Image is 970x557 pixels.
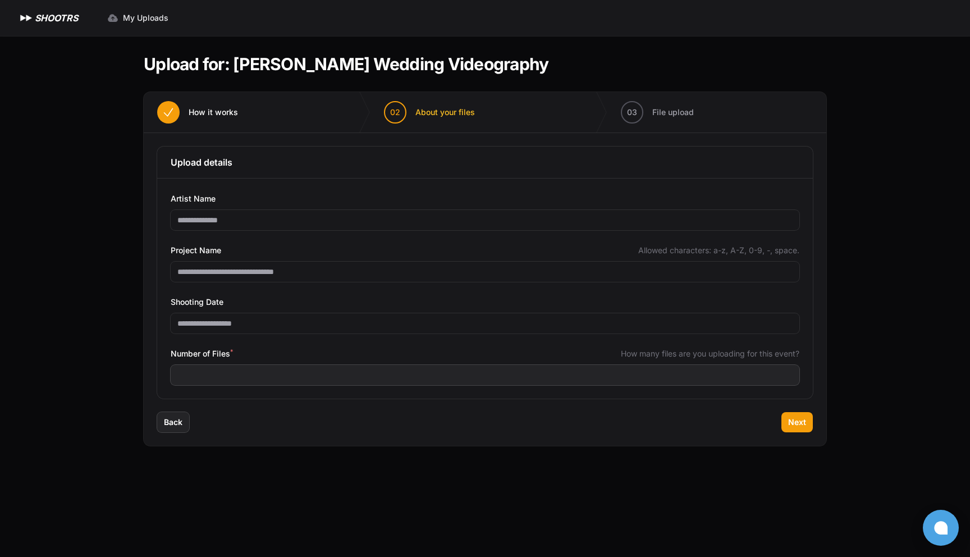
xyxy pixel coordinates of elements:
[652,107,694,118] span: File upload
[144,92,251,133] button: How it works
[638,245,799,256] span: Allowed characters: a-z, A-Z, 0-9, -, space.
[781,412,813,432] button: Next
[607,92,707,133] button: 03 File upload
[35,11,78,25] h1: SHOOTRS
[18,11,35,25] img: SHOOTRS
[171,192,216,206] span: Artist Name
[157,412,189,432] button: Back
[100,8,175,28] a: My Uploads
[171,295,223,309] span: Shooting Date
[164,417,182,428] span: Back
[18,11,78,25] a: SHOOTRS SHOOTRS
[627,107,637,118] span: 03
[171,156,799,169] h3: Upload details
[415,107,475,118] span: About your files
[621,348,799,359] span: How many files are you uploading for this event?
[189,107,238,118] span: How it works
[123,12,168,24] span: My Uploads
[144,54,548,74] h1: Upload for: [PERSON_NAME] Wedding Videography
[171,347,233,360] span: Number of Files
[171,244,221,257] span: Project Name
[923,510,959,546] button: Open chat window
[390,107,400,118] span: 02
[788,417,806,428] span: Next
[370,92,488,133] button: 02 About your files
